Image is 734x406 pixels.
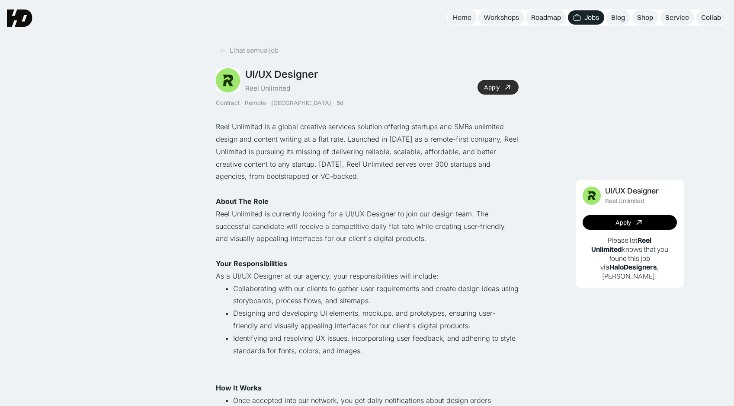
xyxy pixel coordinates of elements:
div: Reel Unlimited [245,84,290,93]
li: Designing and developing UI elements, mockups, and prototypes, ensuring user-friendly and visuall... [233,307,519,332]
p: Reel Unlimited is currently looking for a UI/UX Designer to join our design team. The successful ... [216,208,519,245]
strong: About The Role [216,197,269,206]
div: UI/UX Designer [245,68,318,80]
p: As a UI/UX Designer at our agency, your responsibilities will include: [216,270,519,282]
img: Job Image [216,68,240,92]
strong: How It Works [216,384,262,392]
a: Apply [478,80,519,95]
div: Shop [637,13,653,22]
a: Home [448,10,477,25]
div: · [332,99,336,107]
div: Collab [701,13,721,22]
a: Workshops [478,10,524,25]
div: 5d [337,99,343,107]
p: Please let knows that you found this job via , [PERSON_NAME]! [583,236,677,281]
div: Blog [611,13,625,22]
p: Reel Unlimited is a global creative services solution offering startups and SMBs unlimited design... [216,121,519,183]
b: Reel Unlimited [591,236,652,254]
div: · [267,99,270,107]
img: Job Image [583,187,601,205]
div: Service [665,13,689,22]
a: Service [660,10,694,25]
div: Reel Unlimited [605,197,644,205]
div: UI/UX Designer [605,187,659,196]
p: ‍ [216,183,519,195]
a: Roadmap [526,10,566,25]
a: Apply [583,215,677,230]
div: Jobs [584,13,599,22]
a: Collab [696,10,726,25]
div: Lihat semua job [230,46,279,55]
a: Jobs [568,10,604,25]
a: Lihat semua job [216,43,282,57]
a: Blog [606,10,630,25]
p: ‍ [216,369,519,382]
div: Contract [216,99,240,107]
a: Shop [632,10,658,25]
p: ‍ [216,245,519,257]
div: Home [453,13,471,22]
div: Apply [615,219,631,226]
div: Apply [484,84,500,91]
div: · [240,99,244,107]
p: ‍ ‍ [216,257,519,270]
li: Collaborating with our clients to gather user requirements and create design ideas using storyboa... [233,282,519,308]
strong: Your Responsibilities [216,259,287,268]
li: Identifying and resolving UX issues, incorporating user feedback, and adhering to style standards... [233,332,519,369]
div: [GEOGRAPHIC_DATA] [271,99,331,107]
p: ‍ ‍ [216,195,519,208]
div: Workshops [484,13,519,22]
div: Remote [245,99,266,107]
b: HaloDesigners [609,263,657,271]
div: Roadmap [531,13,561,22]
